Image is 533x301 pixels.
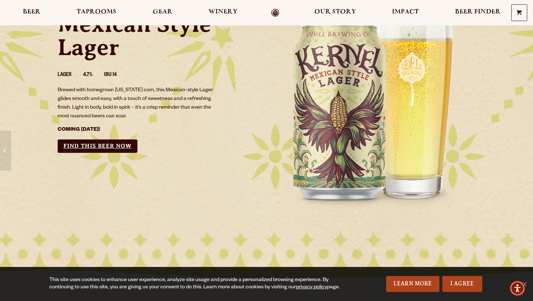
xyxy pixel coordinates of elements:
li: IBU 14 [104,71,128,80]
div: Accessibility Menu [509,280,525,296]
p: Brewed with homegrown [US_STATE] corn, this Mexican-style Lager glides smooth and easy, with a to... [58,86,218,121]
strong: COMING [DATE]! [58,127,100,133]
a: Winery [204,9,242,17]
a: Beer [18,9,45,17]
p: Mexican Style Lager [58,13,258,59]
span: Taprooms [77,9,116,15]
span: Beer Finder [455,9,501,15]
a: I Agree [442,276,482,292]
a: Our Story [310,9,361,17]
a: Find this Beer Now [58,139,137,153]
a: Gear [148,9,177,17]
a: Learn More [386,276,439,292]
a: privacy policy [296,285,327,290]
div: This site uses cookies to enhance user experience, analyze site usage and provide a personalized ... [49,277,347,291]
a: Odell Home [262,9,289,17]
a: Beer Finder [450,9,505,17]
li: Lager [58,71,83,80]
span: Beer [23,9,41,15]
a: Impact [387,9,423,17]
li: 4.7% [83,71,104,80]
span: Our Story [314,9,356,15]
a: Taprooms [72,9,121,17]
span: Gear [153,9,173,15]
span: Impact [392,9,419,15]
span: Winery [208,9,237,15]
